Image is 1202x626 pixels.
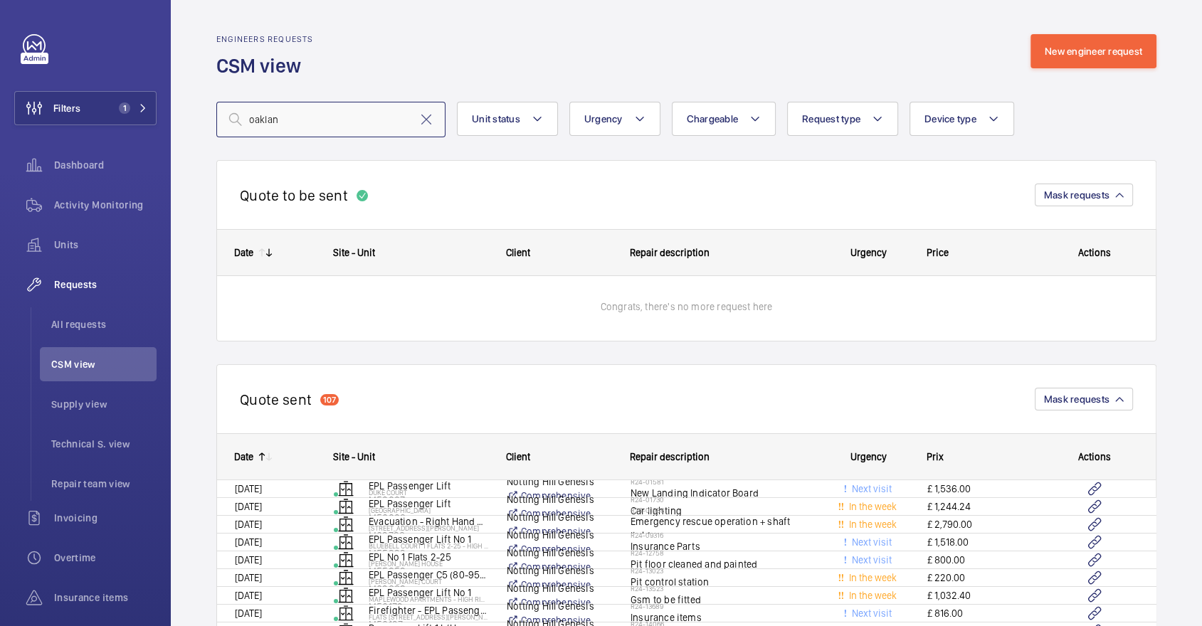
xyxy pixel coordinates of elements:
[927,588,1033,604] span: £ 1,032.40
[846,590,897,601] span: In the week
[569,102,660,136] button: Urgency
[235,554,262,566] span: [DATE]
[506,451,530,462] span: Client
[320,394,339,405] div: 107
[631,506,810,514] h2: R24-01988
[507,528,612,542] p: Notting Hill Genesis
[51,477,157,491] span: Repair team view
[235,483,262,494] span: [DATE]
[927,605,1033,622] span: £ 816.00
[54,551,157,565] span: Overtime
[54,198,157,212] span: Activity Monitoring
[235,608,262,619] span: [DATE]
[1078,451,1111,462] span: Actions
[927,499,1033,515] span: £ 1,244.24
[119,102,130,114] span: 1
[846,519,897,530] span: In the week
[235,572,262,583] span: [DATE]
[850,451,887,462] span: Urgency
[14,91,157,125] button: Filters1
[927,247,949,258] span: Price
[234,247,253,258] div: Date
[51,317,157,331] span: All requests
[850,247,887,258] span: Urgency
[369,488,488,497] p: Duke Court
[630,247,710,258] span: Repair description
[927,552,1033,568] span: £ 800.00
[234,451,253,462] div: Date
[51,357,157,371] span: CSM view
[672,102,776,136] button: Chargeable
[787,102,898,136] button: Request type
[235,519,262,530] span: [DATE]
[369,559,488,568] p: [PERSON_NAME] House
[1030,34,1156,68] button: New engineer request
[235,501,262,512] span: [DATE]
[1035,388,1133,410] button: Mask requests
[849,554,892,566] span: Next visit
[216,102,446,137] input: Search by request number or quote number
[216,53,314,79] h1: CSM view
[927,481,1033,497] span: £ 1,536.00
[240,391,312,408] h2: Quote sent
[849,608,892,619] span: Next visit
[849,483,892,494] span: Next visit
[927,534,1033,551] span: £ 1,518.00
[927,451,944,462] span: Prix
[369,612,488,621] p: Flats [STREET_ADDRESS][PERSON_NAME]
[846,501,897,512] span: In the week
[910,102,1014,136] button: Device type
[1044,189,1109,201] span: Mask requests
[507,510,612,524] p: Notting Hill Genesis
[472,113,520,124] span: Unit status
[630,451,710,462] span: Repair description
[507,492,612,506] p: Notting Hill Genesis
[235,590,262,601] span: [DATE]
[507,581,612,595] p: Notting Hill Genesis
[51,397,157,411] span: Supply view
[802,113,860,124] span: Request type
[507,546,612,560] p: Notting Hill Genesis
[369,506,488,514] p: [GEOGRAPHIC_DATA]
[333,247,375,258] span: Site - Unit
[54,158,157,172] span: Dashboard
[240,186,348,204] h2: Quote to be sent
[54,590,157,605] span: Insurance items
[846,572,897,583] span: In the week
[457,102,558,136] button: Unit status
[216,34,314,44] h2: Engineers requests
[507,599,612,613] p: Notting Hill Genesis
[369,577,488,585] p: [PERSON_NAME] Court
[369,595,488,603] p: Maplewood Apartments - High Risk Building
[507,563,612,578] p: Notting Hill Genesis
[1035,184,1133,206] button: Mask requests
[53,101,80,115] span: Filters
[235,536,262,548] span: [DATE]
[687,113,739,124] span: Chargeable
[924,113,976,124] span: Device type
[506,247,530,258] span: Client
[369,524,488,532] p: [STREET_ADDRESS][PERSON_NAME]
[333,451,375,462] span: Site - Unit
[51,437,157,451] span: Technical S. view
[927,570,1033,586] span: £ 220.00
[849,536,892,548] span: Next visit
[54,511,157,525] span: Invoicing
[54,238,157,252] span: Units
[369,541,488,550] p: Bluebell Court 1 Flats 2-25 - High Risk Building
[927,516,1033,533] span: £ 2,790.00
[584,113,623,124] span: Urgency
[1044,393,1109,405] span: Mask requests
[54,277,157,292] span: Requests
[1078,247,1111,258] span: Actions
